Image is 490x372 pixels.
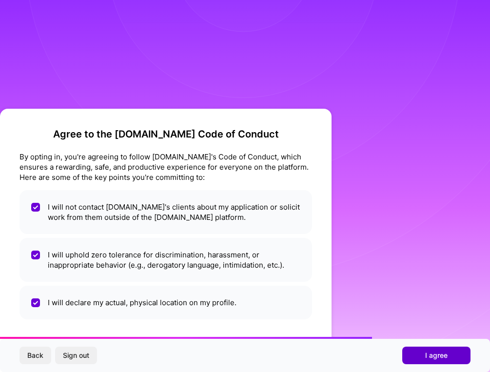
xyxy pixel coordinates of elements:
li: I will not contact [DOMAIN_NAME]'s clients about my application or solicit work from them outside... [20,190,312,234]
span: Back [27,351,43,360]
li: I will uphold zero tolerance for discrimination, harassment, or inappropriate behavior (e.g., der... [20,238,312,282]
span: I agree [425,351,448,360]
button: Sign out [55,347,97,364]
h2: Agree to the [DOMAIN_NAME] Code of Conduct [20,128,312,140]
li: I will declare my actual, physical location on my profile. [20,286,312,319]
button: Back [20,347,51,364]
span: Sign out [63,351,89,360]
div: By opting in, you're agreeing to follow [DOMAIN_NAME]'s Code of Conduct, which ensures a rewardin... [20,152,312,182]
button: I agree [402,347,470,364]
